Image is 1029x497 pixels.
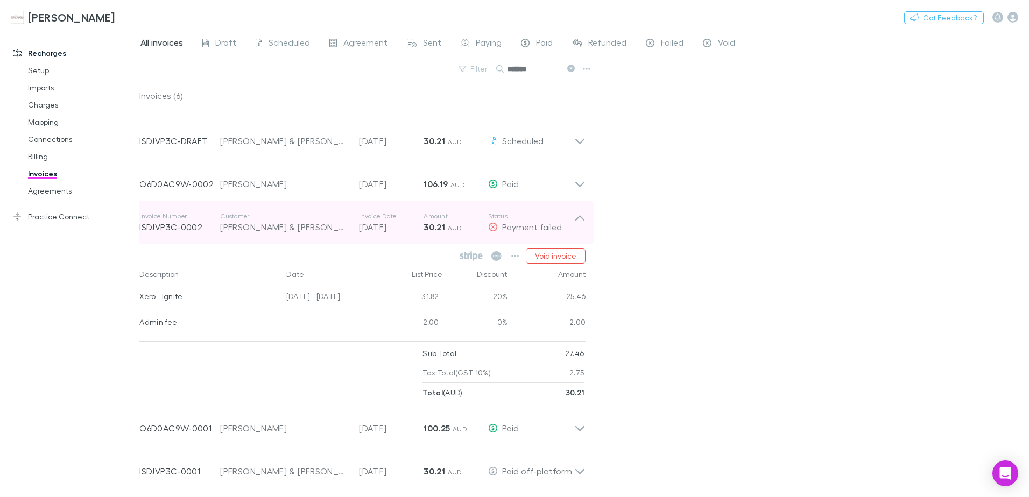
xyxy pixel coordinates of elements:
a: Agreements [17,182,145,200]
p: Sub Total [422,344,456,363]
div: [DATE] - [DATE] [282,285,379,311]
span: All invoices [140,37,183,51]
strong: 30.21 [424,466,445,477]
div: [PERSON_NAME] & [PERSON_NAME] [220,221,348,233]
p: 27.46 [565,344,584,363]
span: Failed [661,37,683,51]
a: Connections [17,131,145,148]
div: 2.00 [379,311,443,337]
p: 2.75 [569,363,584,382]
p: [DATE] [359,422,424,435]
div: Xero - Ignite [139,285,278,308]
div: 2.00 [508,311,586,337]
div: 0% [443,311,508,337]
div: ISDJVP3C-DRAFT[PERSON_NAME] & [PERSON_NAME][DATE]30.21 AUDScheduled [131,115,594,158]
span: AUD [450,181,465,189]
p: Invoice Number [139,212,220,221]
span: Sent [423,37,441,51]
strong: 106.19 [424,179,448,189]
div: Invoice NumberISDJVP3C-0002Customer[PERSON_NAME] & [PERSON_NAME]Invoice Date[DATE]Amount30.21 AUD... [131,201,594,244]
div: ISDJVP3C-0001[PERSON_NAME] & [PERSON_NAME][DATE]30.21 AUDPaid off-platform [131,445,594,488]
p: ISDJVP3C-0002 [139,221,220,233]
p: [DATE] [359,134,424,147]
p: ISDJVP3C-0001 [139,465,220,478]
p: Amount [424,212,488,221]
div: 31.82 [379,285,443,311]
span: Scheduled [502,136,544,146]
div: Admin fee [139,311,278,333]
button: Filter [453,62,494,75]
strong: 30.21 [424,222,445,232]
p: O6D0AC9W-0002 [139,177,220,190]
a: Charges [17,96,145,113]
p: Status [488,212,574,221]
div: [PERSON_NAME] [220,177,348,190]
img: Hales Douglass's Logo [11,11,24,24]
p: [DATE] [359,177,424,190]
div: O6D0AC9W-0001[PERSON_NAME][DATE]100.25 AUDPaid [131,402,594,445]
a: Imports [17,79,145,96]
p: Tax Total (GST 10%) [422,363,491,382]
p: Invoice Date [359,212,424,221]
div: [PERSON_NAME] [220,422,348,435]
span: Payment failed [502,222,562,232]
button: Got Feedback? [904,11,984,24]
h3: [PERSON_NAME] [28,11,115,24]
span: Paid [536,37,553,51]
span: Paying [476,37,502,51]
a: Invoices [17,165,145,182]
p: ISDJVP3C-DRAFT [139,134,220,147]
div: [PERSON_NAME] & [PERSON_NAME] [220,465,348,478]
p: Customer [220,212,348,221]
p: ( AUD ) [422,383,462,402]
p: [DATE] [359,221,424,233]
span: Void [718,37,735,51]
span: Paid [502,423,519,433]
strong: 100.25 [424,423,450,434]
a: [PERSON_NAME] [4,4,121,30]
div: [PERSON_NAME] & [PERSON_NAME] [220,134,348,147]
a: Recharges [2,45,145,62]
span: AUD [453,425,467,433]
a: Practice Connect [2,208,145,225]
span: Refunded [588,37,626,51]
a: Setup [17,62,145,79]
span: AUD [448,138,462,146]
button: Void invoice [526,248,586,264]
div: Open Intercom Messenger [992,460,1018,486]
span: Agreement [343,37,387,51]
span: Draft [215,37,236,51]
strong: 30.21 [566,388,584,397]
p: [DATE] [359,465,424,478]
strong: Total [422,388,443,397]
div: 20% [443,285,508,311]
div: O6D0AC9W-0002[PERSON_NAME][DATE]106.19 AUDPaid [131,158,594,201]
span: Paid off-platform [502,466,572,476]
div: 25.46 [508,285,586,311]
p: O6D0AC9W-0001 [139,422,220,435]
span: AUD [448,468,462,476]
a: Billing [17,148,145,165]
a: Mapping [17,113,145,131]
strong: 30.21 [424,136,445,146]
span: AUD [448,224,462,232]
span: Paid [502,179,519,189]
span: Scheduled [269,37,310,51]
